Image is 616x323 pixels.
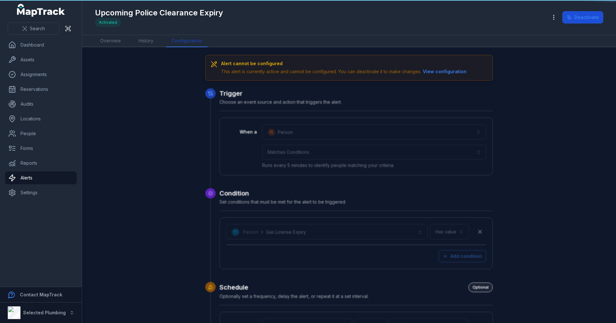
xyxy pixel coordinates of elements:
[23,310,66,315] strong: Selected Plumbing
[5,171,77,184] a: Alerts
[5,157,77,170] a: Reports
[133,35,158,47] a: History
[562,11,603,23] button: Deactivate
[166,35,208,47] a: Configuration
[421,68,468,75] button: View configuration
[221,68,468,75] div: This alert is currently active and cannot be configured. You can deactivate it to make changes.
[5,83,77,96] a: Reservations
[20,292,62,297] strong: Contact MapTrack
[5,142,77,155] a: Forms
[5,186,77,199] a: Settings
[5,68,77,81] a: Assignments
[5,39,77,51] a: Dashboard
[5,127,77,140] a: People
[17,4,65,17] a: MapTrack
[5,112,77,125] a: Locations
[5,98,77,110] a: Audits
[30,25,45,32] span: Search
[5,53,77,66] a: Assets
[221,60,468,67] h3: Alert cannot be configured
[95,18,121,27] div: Activated
[8,22,59,35] button: Search
[95,35,126,47] a: Overview
[95,8,223,18] h1: Upcoming Police Clearance Expiry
